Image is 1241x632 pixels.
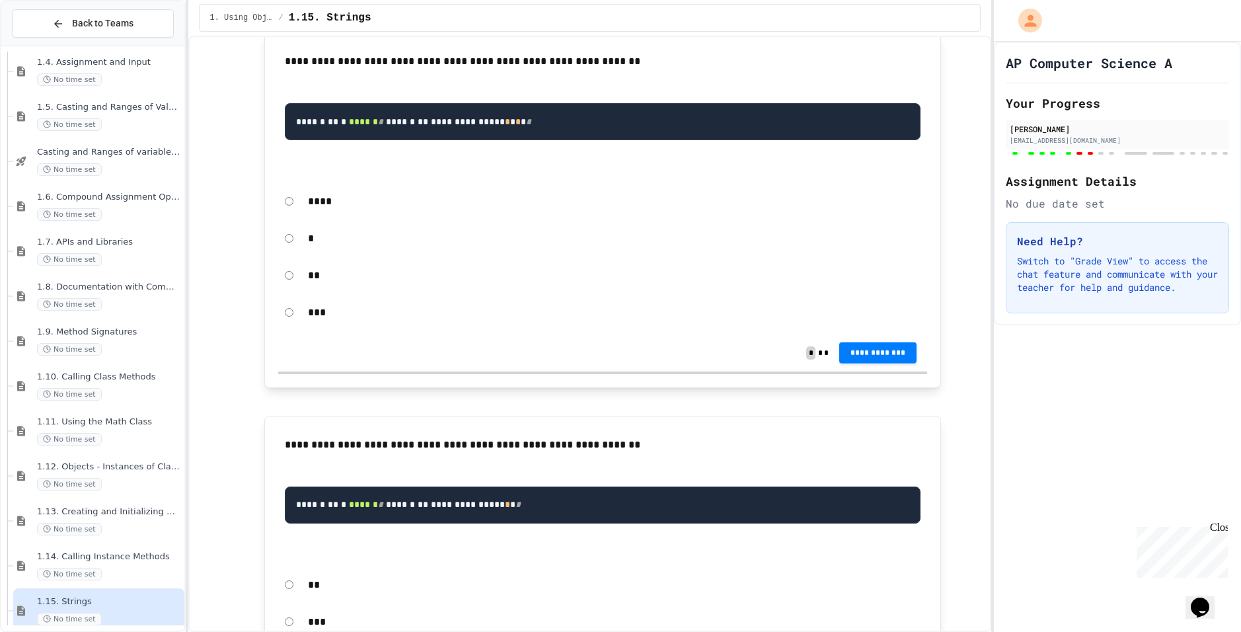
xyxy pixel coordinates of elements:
span: No time set [37,523,102,535]
span: 1.13. Creating and Initializing Objects: Constructors [37,506,182,518]
button: Back to Teams [12,9,174,38]
span: 1.4. Assignment and Input [37,57,182,68]
iframe: chat widget [1185,579,1228,619]
div: No due date set [1006,196,1229,212]
span: No time set [37,613,102,625]
span: 1.15. Strings [37,596,182,608]
div: My Account [1004,5,1045,36]
span: No time set [37,163,102,176]
div: [PERSON_NAME] [1010,123,1225,135]
span: Back to Teams [72,17,133,30]
span: 1.5. Casting and Ranges of Values [37,102,182,113]
div: Chat with us now!Close [5,5,91,84]
span: No time set [37,388,102,401]
span: No time set [37,298,102,311]
span: 1.10. Calling Class Methods [37,372,182,383]
span: No time set [37,343,102,356]
span: 1.12. Objects - Instances of Classes [37,461,182,473]
span: No time set [37,208,102,221]
span: No time set [37,433,102,446]
span: 1.14. Calling Instance Methods [37,551,182,563]
span: 1.11. Using the Math Class [37,416,182,428]
span: 1.7. APIs and Libraries [37,237,182,248]
span: 1.6. Compound Assignment Operators [37,192,182,203]
span: Casting and Ranges of variables - Quiz [37,147,182,158]
h2: Your Progress [1006,94,1229,112]
span: No time set [37,118,102,131]
span: No time set [37,478,102,491]
span: No time set [37,568,102,580]
div: [EMAIL_ADDRESS][DOMAIN_NAME] [1010,136,1225,145]
h3: Need Help? [1017,233,1218,249]
span: No time set [37,253,102,266]
h2: Assignment Details [1006,172,1229,190]
h1: AP Computer Science A [1006,54,1172,72]
span: 1.9. Method Signatures [37,327,182,338]
span: 1.8. Documentation with Comments and Preconditions [37,282,182,293]
p: Switch to "Grade View" to access the chat feature and communicate with your teacher for help and ... [1017,255,1218,294]
iframe: chat widget [1131,522,1228,578]
span: 1.15. Strings [289,10,371,26]
span: 1. Using Objects and Methods [210,13,274,23]
span: / [279,13,283,23]
span: No time set [37,73,102,86]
